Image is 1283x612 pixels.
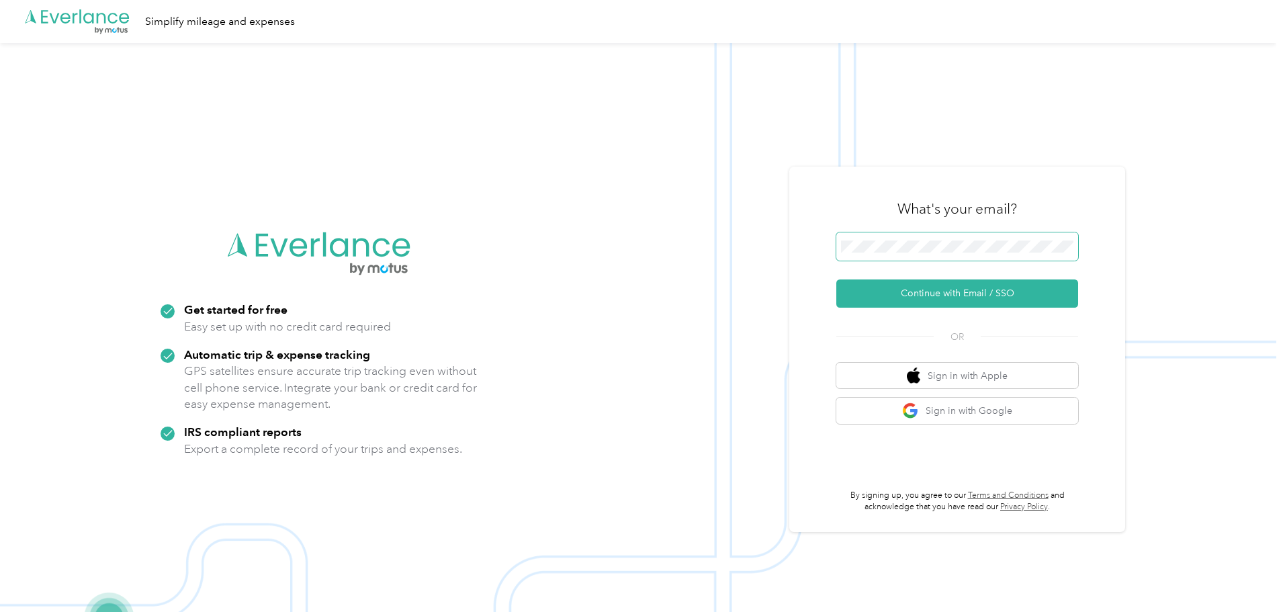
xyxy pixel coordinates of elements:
[184,425,302,439] strong: IRS compliant reports
[184,363,478,412] p: GPS satellites ensure accurate trip tracking even without cell phone service. Integrate your bank...
[184,302,287,316] strong: Get started for free
[184,441,462,457] p: Export a complete record of your trips and expenses.
[968,490,1049,500] a: Terms and Conditions
[907,367,920,384] img: apple logo
[145,13,295,30] div: Simplify mileage and expenses
[184,318,391,335] p: Easy set up with no credit card required
[902,402,919,419] img: google logo
[934,330,981,344] span: OR
[836,398,1078,424] button: google logoSign in with Google
[184,347,370,361] strong: Automatic trip & expense tracking
[1000,502,1048,512] a: Privacy Policy
[836,279,1078,308] button: Continue with Email / SSO
[897,200,1017,218] h3: What's your email?
[836,363,1078,389] button: apple logoSign in with Apple
[836,490,1078,513] p: By signing up, you agree to our and acknowledge that you have read our .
